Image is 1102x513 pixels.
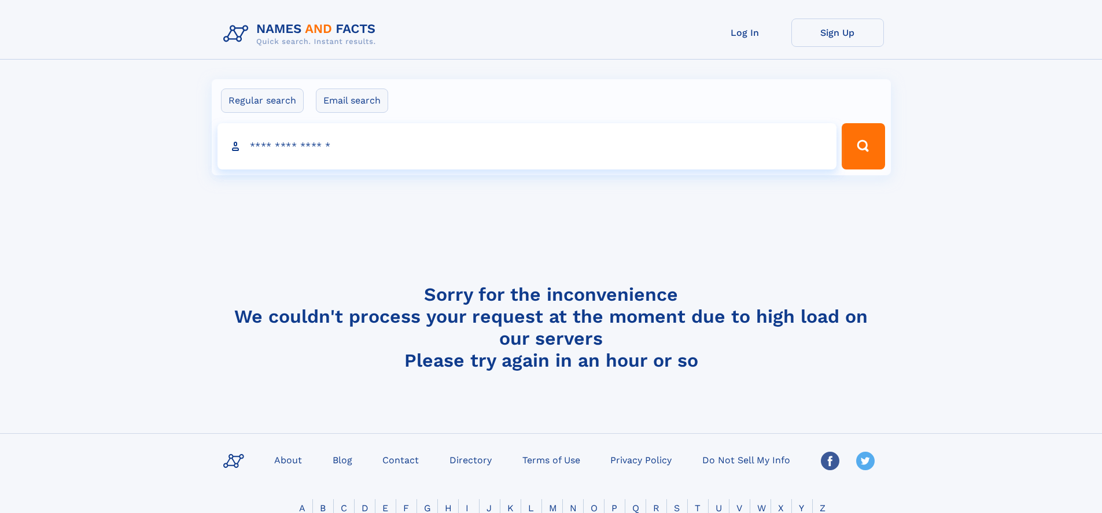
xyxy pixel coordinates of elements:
button: Search Button [842,123,884,169]
a: Terms of Use [518,451,585,468]
a: Do Not Sell My Info [698,451,795,468]
img: Twitter [856,452,875,470]
a: About [270,451,307,468]
a: Contact [378,451,423,468]
a: Directory [445,451,496,468]
img: Facebook [821,452,839,470]
h4: Sorry for the inconvenience We couldn't process your request at the moment due to high load on ou... [219,283,884,371]
a: Privacy Policy [606,451,676,468]
a: Log In [699,19,791,47]
a: Sign Up [791,19,884,47]
input: search input [218,123,837,169]
label: Regular search [221,88,304,113]
a: Blog [328,451,357,468]
label: Email search [316,88,388,113]
img: Logo Names and Facts [219,19,385,50]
